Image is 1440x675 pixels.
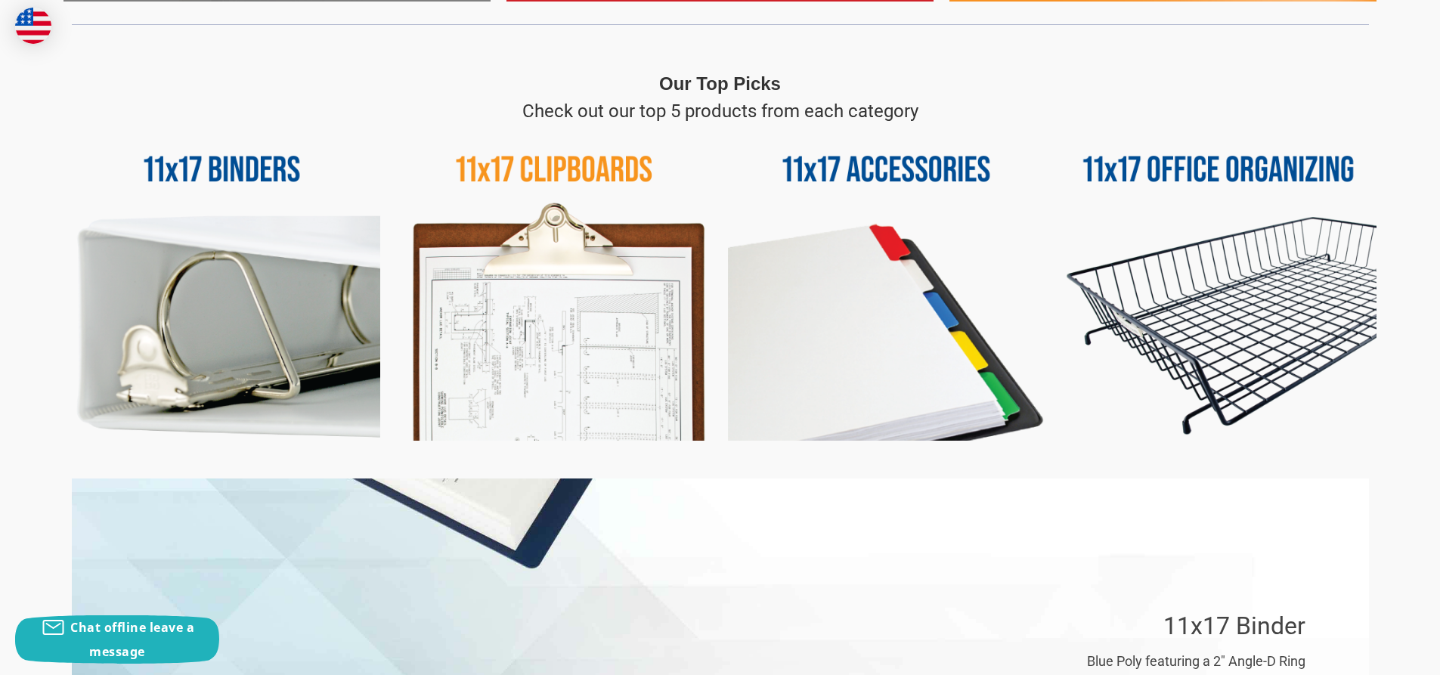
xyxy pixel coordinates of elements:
[63,125,380,441] img: 11x17 Binders
[522,98,918,125] p: Check out our top 5 products from each category
[15,615,219,664] button: Chat offline leave a message
[70,619,194,660] span: Chat offline leave a message
[1087,651,1305,671] p: Blue Poly featuring a 2" Angle-D Ring
[15,8,51,44] img: duty and tax information for United States
[1061,125,1377,441] img: 11x17 Office Organizing
[659,70,781,98] p: Our Top Picks
[728,125,1045,441] img: 11x17 Accessories
[396,125,713,441] img: 11x17 Clipboards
